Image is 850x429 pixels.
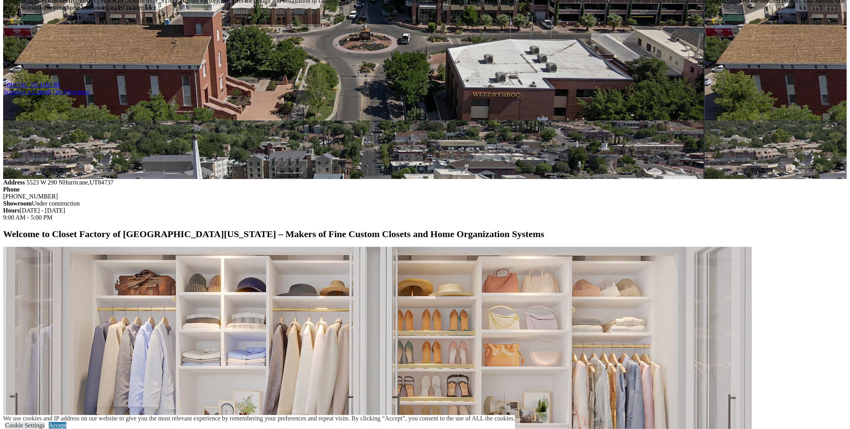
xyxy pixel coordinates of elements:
div: [DATE] - [DATE] 9:00 AM - 5:00 PM [3,207,847,221]
a: [PHONE_NUMBER] [5,82,59,88]
a: Schedule a Consult [3,89,51,95]
div: , [3,179,847,186]
span: UT [90,179,98,186]
strong: Hours [3,207,20,214]
strong: Phone [3,186,20,193]
a: Accept [49,422,66,429]
span: 5523 W 290 N [27,179,63,186]
div: We use cookies and IP address on our website to give you the most relevant experience by remember... [3,415,515,422]
span: Hurricane [63,179,88,186]
h1: Welcome to Closet Factory of [GEOGRAPHIC_DATA][US_STATE] – Makers of Fine Custom Closets and Home... [3,229,847,239]
a: Click Get Directions to get location on google map [53,89,90,95]
strong: Showroom [3,200,32,207]
div: [PHONE_NUMBER] [3,193,847,200]
a: Cookie Settings [5,422,45,429]
strong: Address [3,179,25,186]
span: 84737 [98,179,113,186]
div: Under construction [3,200,847,207]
